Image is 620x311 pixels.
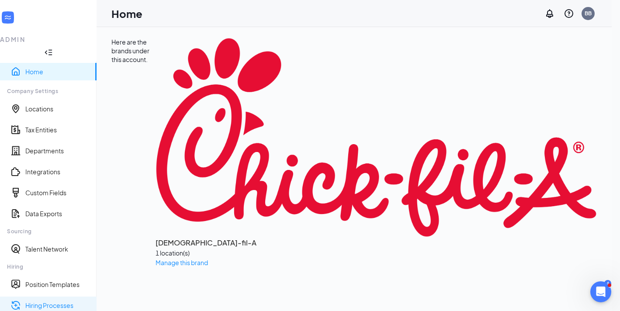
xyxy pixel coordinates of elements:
div: BB [585,10,592,17]
a: Manage this brand [156,259,208,266]
a: Data Exports [25,209,90,218]
svg: QuestionInfo [564,8,574,19]
a: Tax Entities [25,125,90,134]
a: Hiring Processes [25,301,90,310]
iframe: Intercom live chat [590,281,611,302]
div: Hiring [7,263,89,270]
svg: Collapse [44,48,53,57]
svg: Notifications [544,8,555,19]
div: Sourcing [7,228,89,235]
img: Chick-fil-A logo [156,38,597,237]
svg: WorkstreamLogo [3,13,12,22]
h1: Home [111,6,142,21]
a: Integrations [25,167,90,176]
div: 4 [604,280,611,287]
h3: [DEMOGRAPHIC_DATA]-fil-A [156,237,597,249]
a: Locations [25,104,90,113]
a: Custom Fields [25,188,90,197]
a: Talent Network [25,245,90,253]
div: 1 location(s) [156,248,597,258]
div: Here are the brands under this account. [111,38,156,267]
a: Departments [25,146,90,155]
a: Home [25,67,90,76]
a: Position Templates [25,280,90,289]
div: Company Settings [7,87,89,95]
